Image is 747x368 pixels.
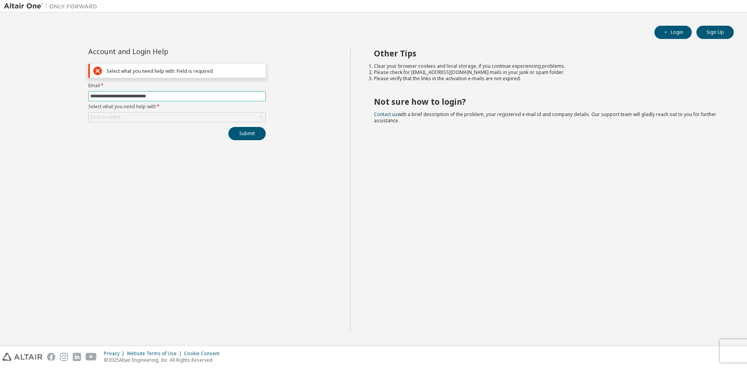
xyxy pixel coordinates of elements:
[374,69,720,76] li: Please check for [EMAIL_ADDRESS][DOMAIN_NAME] mails in your junk or spam folder.
[228,127,266,140] button: Submit
[107,68,262,74] div: Select what you need help with: Field is required
[696,26,734,39] button: Sign Up
[374,97,720,107] h2: Not sure how to login?
[184,350,224,357] div: Cookie Consent
[86,353,97,361] img: youtube.svg
[374,48,720,58] h2: Other Tips
[374,111,716,124] span: with a brief description of the problem, your registered e-mail id and company details. Our suppo...
[374,76,720,82] li: Please verify that the links in the activation e-mails are not expired.
[374,111,398,118] a: Contact us
[89,113,265,122] div: Click to select
[60,353,68,361] img: instagram.svg
[4,2,101,10] img: Altair One
[90,114,121,120] div: Click to select
[104,357,224,363] p: © 2025 Altair Engineering, Inc. All Rights Reserved.
[73,353,81,361] img: linkedin.svg
[2,353,42,361] img: altair_logo.svg
[47,353,55,361] img: facebook.svg
[374,63,720,69] li: Clear your browser cookies and local storage, if you continue experiencing problems.
[654,26,692,39] button: Login
[88,83,266,89] label: Email
[88,48,230,55] div: Account and Login Help
[88,104,266,110] label: Select what you need help with
[127,350,184,357] div: Website Terms of Use
[104,350,127,357] div: Privacy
